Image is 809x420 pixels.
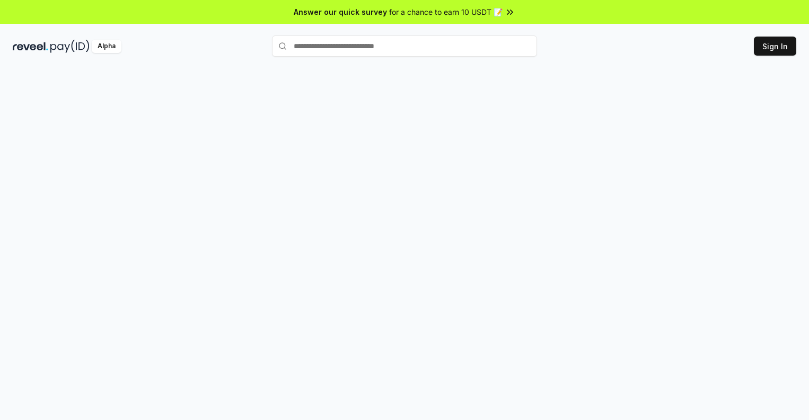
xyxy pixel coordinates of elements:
[754,37,796,56] button: Sign In
[294,6,387,17] span: Answer our quick survey
[13,40,48,53] img: reveel_dark
[389,6,503,17] span: for a chance to earn 10 USDT 📝
[50,40,90,53] img: pay_id
[92,40,121,53] div: Alpha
